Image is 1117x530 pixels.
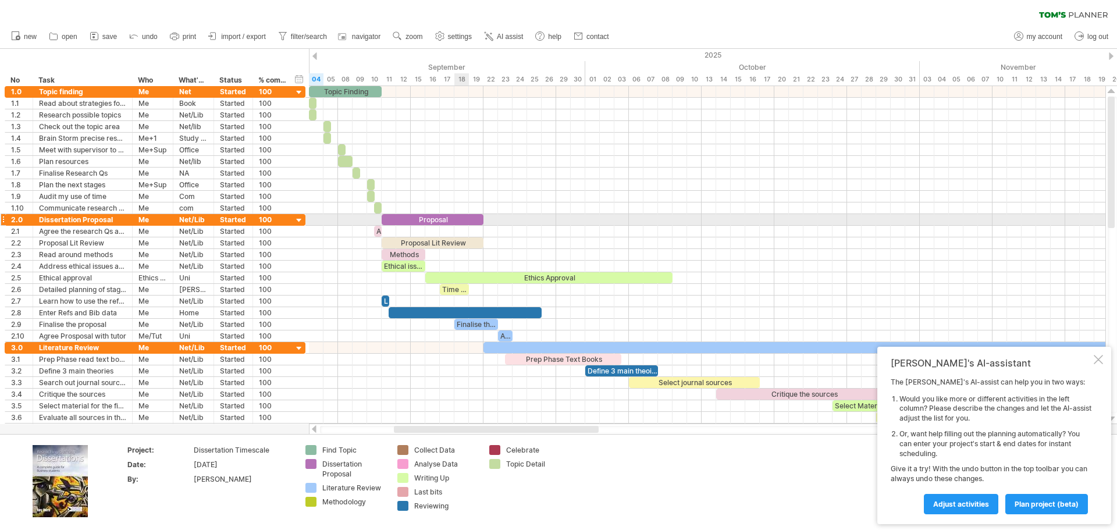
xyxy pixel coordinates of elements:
div: Me [138,109,167,120]
div: Monday, 17 November 2025 [1065,73,1080,86]
div: Me [138,237,167,248]
div: 2.3 [11,249,27,260]
a: save [87,29,120,44]
div: Read about strategies for finding a topic [39,98,126,109]
div: Me [138,98,167,109]
div: Monday, 8 September 2025 [338,73,353,86]
span: navigator [352,33,380,41]
div: Agree Prosposal with tutor [39,330,126,342]
div: Read around methods [39,249,126,260]
div: Methods [382,249,425,260]
div: 2.0 [11,214,27,225]
div: Thursday, 16 October 2025 [745,73,760,86]
div: Wednesday, 12 November 2025 [1022,73,1036,86]
div: Me [138,319,167,330]
div: Net/lib [179,121,208,132]
div: 100 [259,284,287,295]
div: Monday, 13 October 2025 [702,73,716,86]
div: Tuesday, 16 September 2025 [425,73,440,86]
a: new [8,29,40,44]
div: Net/Lib [179,249,208,260]
div: Started [220,400,247,411]
div: 100 [259,330,287,342]
div: Select Material for final version [833,400,891,411]
div: 3.7 [11,424,27,435]
div: Search out journal sources [39,377,126,388]
span: AI assist [497,33,523,41]
div: Started [220,214,247,225]
div: Net/Lib [179,377,208,388]
div: 1.8 [11,179,27,190]
div: Me [138,249,167,260]
div: Wednesday, 15 October 2025 [731,73,745,86]
div: 2.7 [11,296,27,307]
span: help [548,33,561,41]
div: 100 [259,424,287,435]
span: print [183,33,196,41]
div: Finalise Research Qs [39,168,126,179]
div: What's needed [179,74,207,86]
a: zoom [390,29,426,44]
li: Would you like more or different activities in the left column? Please describe the changes and l... [899,394,1091,424]
a: Adjust activities [924,494,998,514]
a: help [532,29,565,44]
div: Me [138,261,167,272]
div: Uni [179,272,208,283]
div: Brain Storm precise research Qs [39,133,126,144]
div: Wednesday, 5 November 2025 [949,73,963,86]
div: Monday, 29 September 2025 [556,73,571,86]
div: 100 [259,237,287,248]
div: Friday, 5 September 2025 [323,73,338,86]
div: [PERSON_NAME]'s AI-assistant [891,357,1091,369]
div: Finalise the Proposal [454,319,498,330]
div: Started [220,365,247,376]
div: Select journal sources [629,377,760,388]
span: log out [1087,33,1108,41]
div: Status [219,74,246,86]
div: Net/Lib [179,109,208,120]
a: settings [432,29,475,44]
div: Started [220,342,247,353]
a: navigator [336,29,384,44]
div: 100 [259,319,287,330]
div: Office [179,179,208,190]
a: print [167,29,200,44]
div: Started [220,144,247,155]
div: Wednesday, 1 October 2025 [585,73,600,86]
div: Wednesday, 22 October 2025 [803,73,818,86]
div: Learn how to use the referencing in Word [39,296,126,307]
div: 100 [259,168,287,179]
div: Learn to ref in Word [382,296,389,307]
div: 3.3 [11,377,27,388]
div: Friday, 12 September 2025 [396,73,411,86]
div: Dissertation Proposal [39,214,126,225]
div: Monday, 22 September 2025 [483,73,498,86]
div: Tuesday, 7 October 2025 [643,73,658,86]
div: Started [220,86,247,97]
div: 3.2 [11,365,27,376]
div: September 2025 [265,61,585,73]
div: Net/Lib [179,214,208,225]
div: 1.1 [11,98,27,109]
div: Friday, 24 October 2025 [833,73,847,86]
div: Critique the sources [39,389,126,400]
div: 100 [259,412,287,423]
div: Tuesday, 21 October 2025 [789,73,803,86]
div: Friday, 26 September 2025 [542,73,556,86]
div: Net/Lib [179,237,208,248]
div: Friday, 3 October 2025 [614,73,629,86]
div: Select material for the final Lit Review [39,400,126,411]
div: 100 [259,86,287,97]
div: Enter Refs and Bib data [39,307,126,318]
span: new [24,33,37,41]
div: Define 3 main theoires [585,365,658,376]
div: Check out the topic area [39,121,126,132]
div: Topic Finding [309,86,382,97]
span: Adjust activities [933,500,989,508]
div: Friday, 17 October 2025 [760,73,774,86]
div: Net/Lib [179,400,208,411]
div: Define 3 main theories [39,365,126,376]
span: import / export [221,33,266,41]
div: Ethical approval [39,272,126,283]
div: Me+Sup [138,144,167,155]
